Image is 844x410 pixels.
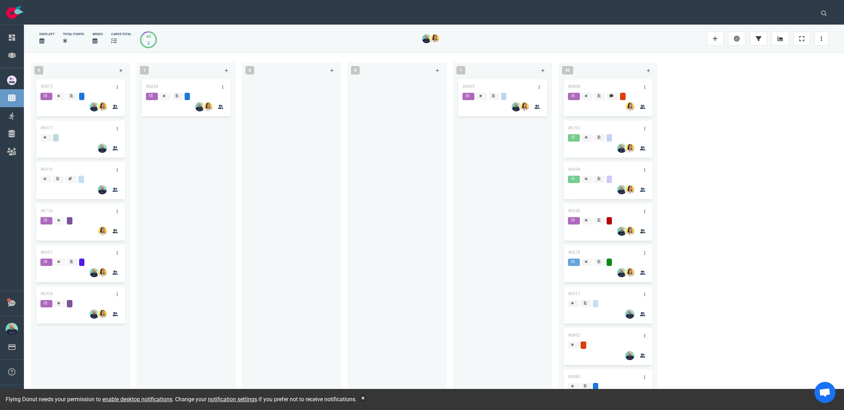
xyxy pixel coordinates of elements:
img: 26 [512,102,521,111]
a: #6808 [568,84,580,89]
a: #6634 [146,84,158,89]
a: #6694 [568,167,580,172]
img: 26 [617,227,626,236]
img: 26 [203,102,212,111]
a: #6716 [40,208,53,213]
img: 26 [625,227,634,236]
img: 26 [625,185,634,194]
img: 26 [617,268,626,277]
img: 26 [625,268,634,277]
a: #6658 [568,208,580,213]
a: #5517 [568,291,580,296]
span: 1 [456,66,465,74]
div: 2 [146,40,151,46]
a: #6763 [568,125,580,130]
img: 26 [625,144,634,153]
span: 0 [245,66,254,74]
img: 26 [98,310,107,319]
a: notification settings [208,396,257,403]
span: Flying Donut needs your permission to [6,396,172,403]
img: 26 [520,102,529,111]
a: #6916 [40,167,53,172]
img: 26 [625,310,634,319]
div: 45 [146,33,151,40]
img: 26 [422,34,431,43]
a: #6667 [40,250,53,255]
img: 26 [617,185,626,194]
img: 26 [90,268,99,277]
a: #6873 [40,84,53,89]
div: Weeks [92,32,103,37]
a: #6880 [568,374,580,379]
div: cards total [111,32,132,37]
span: 45 [562,66,573,74]
span: . Change your if you prefer not to receive notifications. [172,396,357,403]
span: 6 [34,66,43,74]
img: 26 [98,227,107,236]
div: Ouvrir le chat [814,382,836,403]
div: days left [39,32,55,37]
img: 26 [625,351,634,360]
img: 26 [195,102,204,111]
a: #6678 [568,250,580,255]
img: 26 [617,144,626,153]
img: 26 [625,102,634,111]
img: 26 [98,268,107,277]
img: 26 [98,185,107,194]
span: 1 [140,66,149,74]
a: #6917 [40,125,53,130]
span: 0 [351,66,360,74]
a: enable desktop notifications [102,396,172,403]
img: 26 [98,144,107,153]
img: 26 [430,34,439,43]
img: 26 [90,102,99,111]
img: 26 [98,102,107,111]
a: #6865 [462,84,475,89]
a: #6882 [568,333,580,338]
div: Total Points [63,32,84,37]
a: #6334 [40,291,53,296]
img: 26 [90,310,99,319]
